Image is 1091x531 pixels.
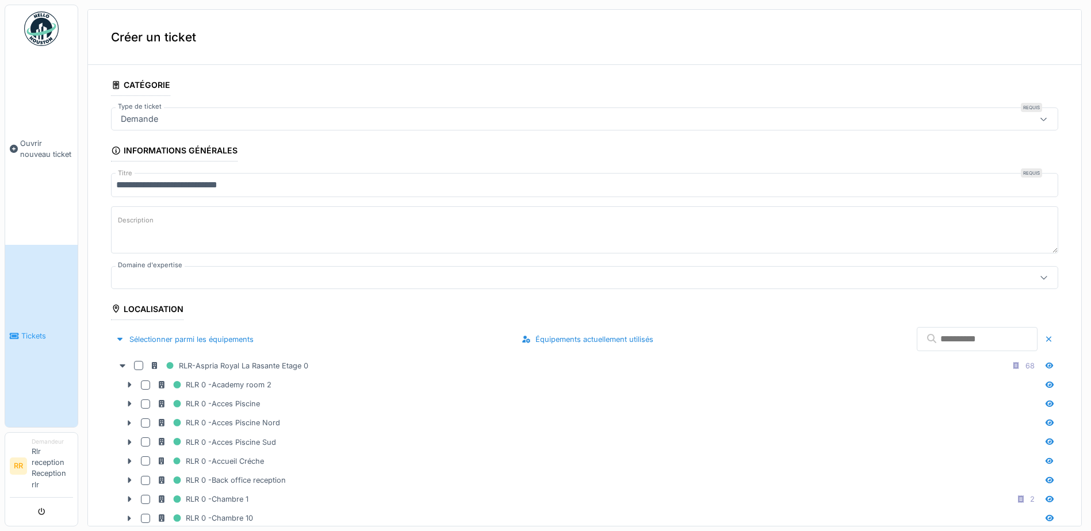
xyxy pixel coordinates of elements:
[32,437,73,446] div: Demandeur
[111,332,258,347] div: Sélectionner parmi les équipements
[517,332,658,347] div: Équipements actuellement utilisés
[116,102,164,111] label: Type de ticket
[5,52,78,245] a: Ouvrir nouveau ticket
[157,435,276,449] div: RLR 0 -Acces Piscine Sud
[10,457,27,475] li: RR
[157,415,280,430] div: RLR 0 -Acces Piscine Nord
[1021,103,1042,112] div: Requis
[157,397,260,411] div: RLR 0 -Acces Piscine
[116,168,135,178] label: Titre
[157,473,286,487] div: RLR 0 -Back office reception
[157,511,253,525] div: RLR 0 -Chambre 10
[32,437,73,495] li: Rlr reception Reception rlr
[116,260,185,270] label: Domaine d'expertise
[20,138,73,160] span: Ouvrir nouveau ticket
[111,76,170,96] div: Catégorie
[157,378,271,392] div: RLR 0 -Academy room 2
[24,11,59,46] img: Badge_color-CXgf-gQk.svg
[157,454,264,468] div: RLR 0 -Accueil Créche
[1021,168,1042,178] div: Requis
[111,142,238,161] div: Informations générales
[116,113,163,125] div: Demande
[1025,360,1035,371] div: 68
[157,492,248,506] div: RLR 0 -Chambre 1
[1030,494,1035,505] div: 2
[111,301,183,320] div: Localisation
[116,213,156,228] label: Description
[150,359,308,373] div: RLR-Aspria Royal La Rasante Etage 0
[88,10,1081,65] div: Créer un ticket
[5,245,78,426] a: Tickets
[10,437,73,498] a: RR DemandeurRlr reception Reception rlr
[21,330,73,341] span: Tickets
